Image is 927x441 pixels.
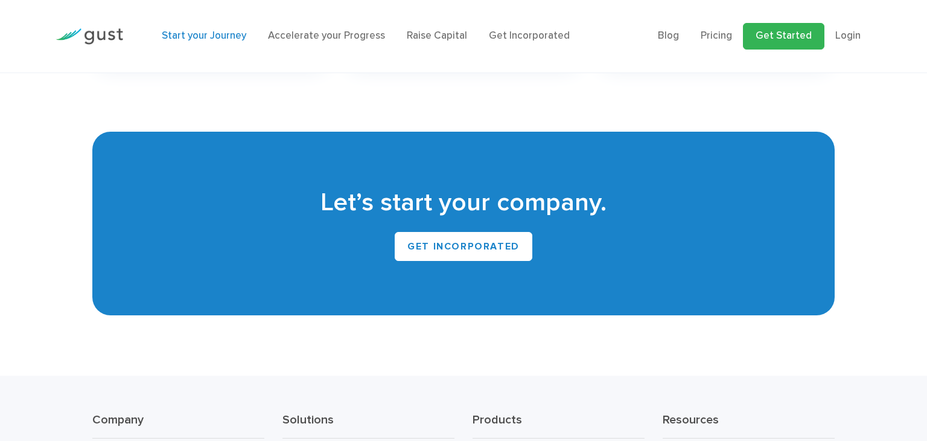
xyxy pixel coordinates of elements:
[162,30,246,42] a: Start your Journey
[743,23,824,50] a: Get Started
[489,30,570,42] a: Get Incorporated
[282,412,454,439] h3: Solutions
[407,30,467,42] a: Raise Capital
[473,412,645,439] h3: Products
[268,30,385,42] a: Accelerate your Progress
[835,30,861,42] a: Login
[92,412,264,439] h3: Company
[701,30,732,42] a: Pricing
[663,412,835,439] h3: Resources
[395,232,532,261] a: GET INCORPORATED
[110,186,817,220] h2: Let’s start your company.
[56,28,123,45] img: Gust Logo
[658,30,679,42] a: Blog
